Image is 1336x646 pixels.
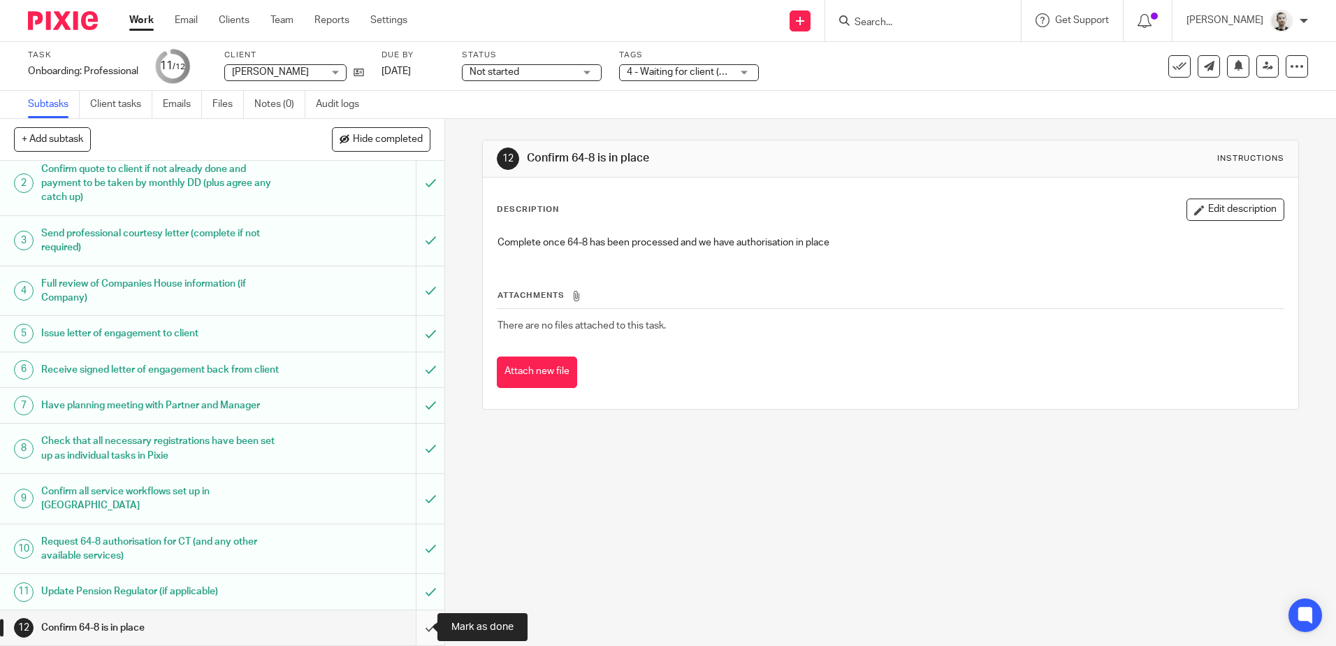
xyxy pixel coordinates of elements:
[224,50,364,61] label: Client
[41,359,282,380] h1: Receive signed letter of engagement back from client
[497,204,559,215] p: Description
[41,481,282,517] h1: Confirm all service workflows set up in [GEOGRAPHIC_DATA]
[332,127,430,151] button: Hide completed
[627,67,757,77] span: 4 - Waiting for client (Queries)
[160,58,185,74] div: 11
[14,281,34,301] div: 4
[270,13,293,27] a: Team
[316,91,370,118] a: Audit logs
[382,50,444,61] label: Due by
[41,431,282,466] h1: Check that all necessary registrations have been set up as individual tasks in Pixie
[163,91,202,118] a: Emails
[28,64,138,78] div: Onboarding: Professional
[314,13,349,27] a: Reports
[175,13,198,27] a: Email
[41,223,282,259] h1: Send professional courtesy letter (complete if not required)
[498,236,1283,250] p: Complete once 64-8 has been processed and we have authorisation in place
[1055,15,1109,25] span: Get Support
[14,489,34,508] div: 9
[497,148,519,170] div: 12
[1186,13,1263,27] p: [PERSON_NAME]
[353,134,423,145] span: Hide completed
[14,539,34,559] div: 10
[619,50,759,61] label: Tags
[14,324,34,343] div: 5
[41,581,282,602] h1: Update Pension Regulator (if applicable)
[219,13,249,27] a: Clients
[14,127,91,151] button: + Add subtask
[41,617,282,638] h1: Confirm 64-8 is in place
[41,273,282,309] h1: Full review of Companies House information (if Company)
[1186,199,1284,221] button: Edit description
[462,50,602,61] label: Status
[14,360,34,380] div: 6
[28,11,98,30] img: Pixie
[527,151,920,166] h1: Confirm 64-8 is in place
[41,531,282,567] h1: Request 64-8 authorisation for CT (and any other available services)
[14,396,34,415] div: 7
[1217,153,1284,164] div: Instructions
[14,231,34,250] div: 3
[14,439,34,459] div: 8
[14,173,34,193] div: 2
[14,618,34,638] div: 12
[129,13,154,27] a: Work
[254,91,305,118] a: Notes (0)
[41,323,282,344] h1: Issue letter of engagement to client
[497,357,577,388] button: Attach new file
[28,50,138,61] label: Task
[1270,10,1293,32] img: PS.png
[382,66,411,76] span: [DATE]
[212,91,244,118] a: Files
[41,159,282,208] h1: Confirm quote to client if not already done and payment to be taken by monthly DD (plus agree any...
[14,582,34,602] div: 11
[498,321,666,331] span: There are no files attached to this task.
[498,292,565,299] span: Attachments
[90,91,152,118] a: Client tasks
[28,91,80,118] a: Subtasks
[853,17,979,29] input: Search
[173,63,185,71] small: /12
[41,395,282,416] h1: Have planning meeting with Partner and Manager
[370,13,407,27] a: Settings
[470,67,519,77] span: Not started
[232,67,309,77] span: [PERSON_NAME]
